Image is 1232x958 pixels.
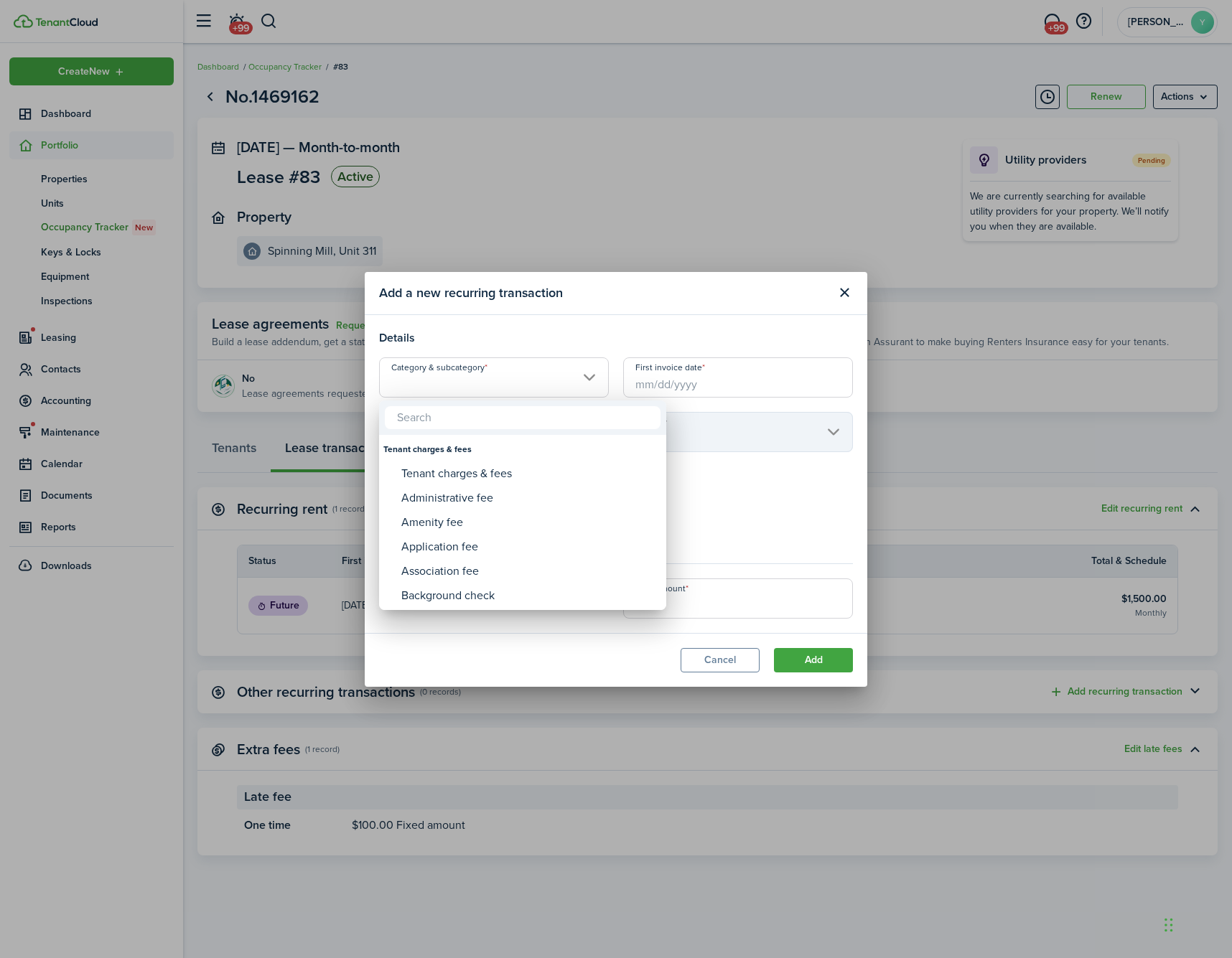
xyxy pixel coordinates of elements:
div: Amenity fee [401,510,655,535]
div: Association fee [401,559,655,583]
div: Background check [401,583,655,608]
input: Search [385,406,661,429]
mbsc-wheel: Category & subcategory [379,435,666,610]
div: Tenant charges & fees [383,437,662,461]
div: Administrative fee [401,486,655,510]
div: Tenant charges & fees [401,461,655,486]
div: Application fee [401,535,655,559]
